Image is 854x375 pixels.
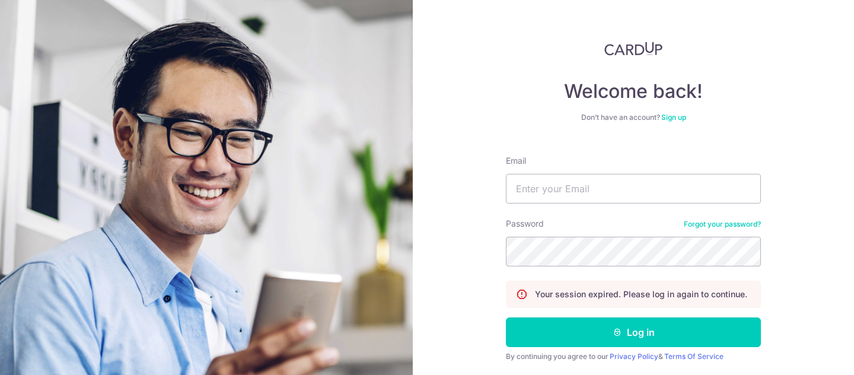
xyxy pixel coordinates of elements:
p: Your session expired. Please log in again to continue. [535,288,747,300]
a: Privacy Policy [610,352,658,361]
img: CardUp Logo [604,42,662,56]
label: Email [506,155,526,167]
div: Don’t have an account? [506,113,761,122]
a: Terms Of Service [664,352,724,361]
label: Password [506,218,544,230]
h4: Welcome back! [506,80,761,103]
a: Forgot your password? [684,220,761,229]
input: Enter your Email [506,174,761,204]
button: Log in [506,317,761,347]
div: By continuing you agree to our & [506,352,761,361]
a: Sign up [661,113,686,122]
